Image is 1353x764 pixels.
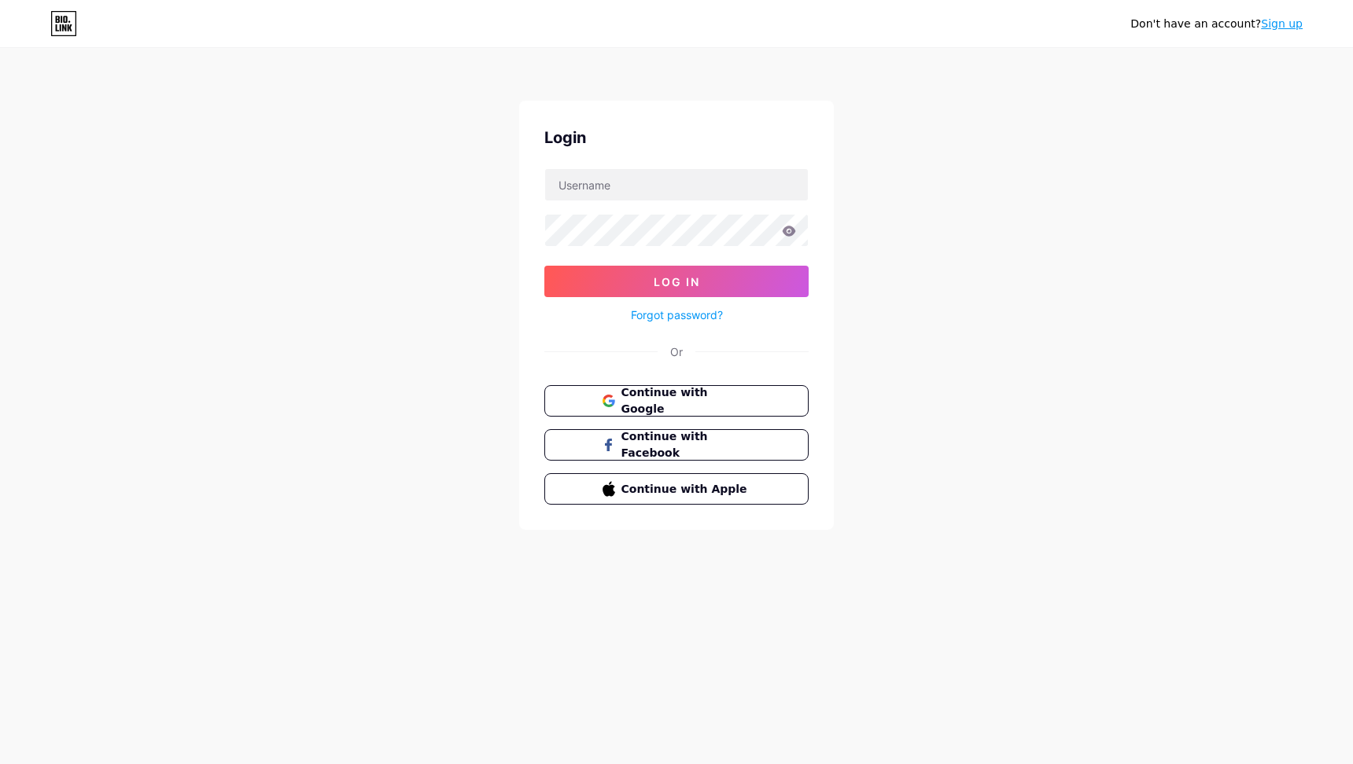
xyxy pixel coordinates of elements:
button: Continue with Facebook [544,429,809,461]
span: Continue with Apple [621,481,751,498]
button: Continue with Google [544,385,809,417]
div: Or [670,343,683,360]
a: Sign up [1261,17,1303,30]
input: Username [545,169,808,200]
div: Don't have an account? [1130,16,1303,32]
a: Forgot password? [631,307,723,323]
button: Log In [544,266,809,297]
div: Login [544,126,809,149]
span: Continue with Google [621,384,751,417]
span: Log In [654,275,700,288]
span: Continue with Facebook [621,428,751,461]
button: Continue with Apple [544,473,809,505]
